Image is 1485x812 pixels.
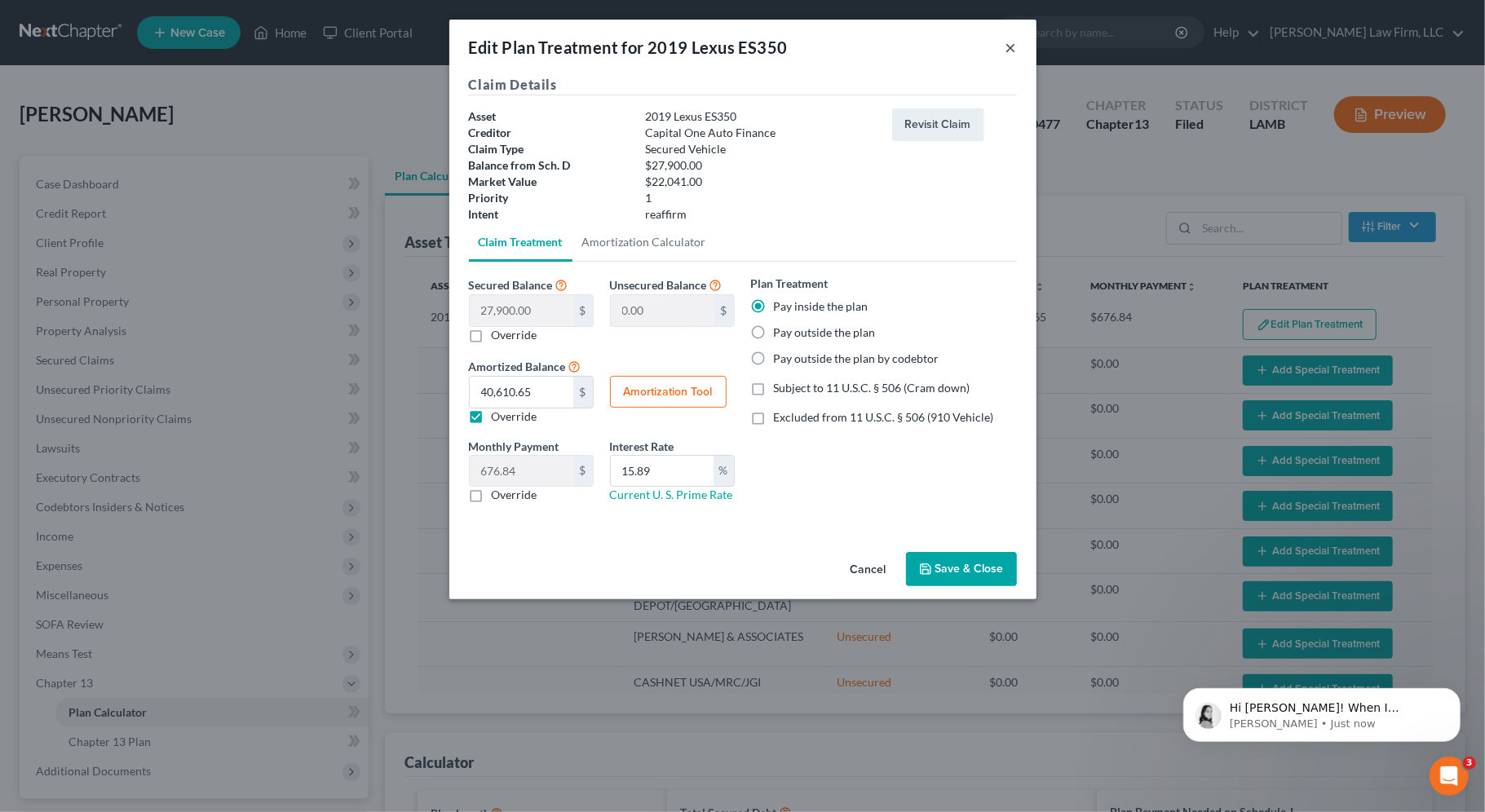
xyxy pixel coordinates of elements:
div: Secured Vehicle [637,141,884,157]
label: Pay outside the plan [774,324,876,341]
label: Monthly Payment [469,438,559,455]
label: Override [492,327,537,343]
h5: Claim Details [469,75,1017,95]
div: $ [573,377,593,408]
div: $22,041.00 [637,174,884,190]
iframe: Intercom notifications message [1159,654,1485,768]
div: $27,900.00 [637,157,884,174]
input: 0.00 [470,295,573,326]
span: Hi [PERSON_NAME]! When I generate a new plan it looks like 60 months is entered for the plan leng... [71,47,276,141]
div: $ [573,456,593,487]
input: 0.00 [470,377,573,408]
input: 0.00 [611,456,714,487]
span: Secured Balance [469,278,553,292]
span: Subject to 11 U.S.C. § 506 (Cram down) [774,381,970,395]
div: Creditor [461,125,637,141]
span: Amortized Balance [469,360,566,373]
input: 0.00 [470,456,573,487]
div: $ [714,295,734,326]
label: Override [492,408,537,425]
p: Message from Lindsey, sent Just now [71,63,281,77]
div: 1 [637,190,884,206]
div: 2019 Lexus ES350 [637,108,884,125]
div: Market Value [461,174,637,190]
div: Edit Plan Treatment for 2019 Lexus ES350 [469,36,788,59]
button: Revisit Claim [892,108,984,141]
div: Capital One Auto Finance [637,125,884,141]
span: 3 [1463,757,1476,770]
div: Intent [461,206,637,223]
label: Override [492,487,537,503]
a: Claim Treatment [469,223,572,262]
div: % [714,456,734,487]
div: Priority [461,190,637,206]
a: Amortization Calculator [572,223,716,262]
input: 0.00 [611,295,714,326]
div: reaffirm [637,206,884,223]
button: Amortization Tool [610,376,727,408]
div: $ [573,295,593,326]
a: Current U. S. Prime Rate [610,488,733,501]
span: Unsecured Balance [610,278,707,292]
button: Save & Close [906,552,1017,586]
label: Pay inside the plan [774,298,868,315]
span: Excluded from 11 U.S.C. § 506 (910 Vehicle) [774,410,994,424]
label: Pay outside the plan by codebtor [774,351,939,367]
div: Asset [461,108,637,125]
div: Balance from Sch. D [461,157,637,174]
button: × [1005,38,1017,57]
iframe: Intercom live chat [1430,757,1469,796]
div: Claim Type [461,141,637,157]
label: Interest Rate [610,438,674,455]
button: Cancel [838,554,899,586]
label: Plan Treatment [751,275,829,292]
